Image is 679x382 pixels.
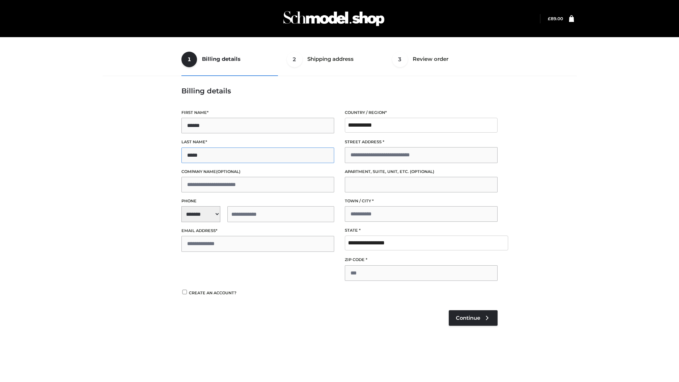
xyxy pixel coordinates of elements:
span: £ [548,16,551,21]
label: ZIP Code [345,256,498,263]
span: (optional) [410,169,434,174]
label: Email address [181,227,334,234]
label: Last name [181,139,334,145]
label: State [345,227,498,234]
h3: Billing details [181,87,498,95]
img: Schmodel Admin 964 [281,5,387,33]
a: Continue [449,310,498,326]
span: Continue [456,315,480,321]
label: Street address [345,139,498,145]
label: Country / Region [345,109,498,116]
span: (optional) [216,169,240,174]
label: Town / City [345,198,498,204]
label: Apartment, suite, unit, etc. [345,168,498,175]
label: First name [181,109,334,116]
label: Company name [181,168,334,175]
span: Create an account? [189,290,237,295]
a: £89.00 [548,16,563,21]
bdi: 89.00 [548,16,563,21]
label: Phone [181,198,334,204]
input: Create an account? [181,290,188,294]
